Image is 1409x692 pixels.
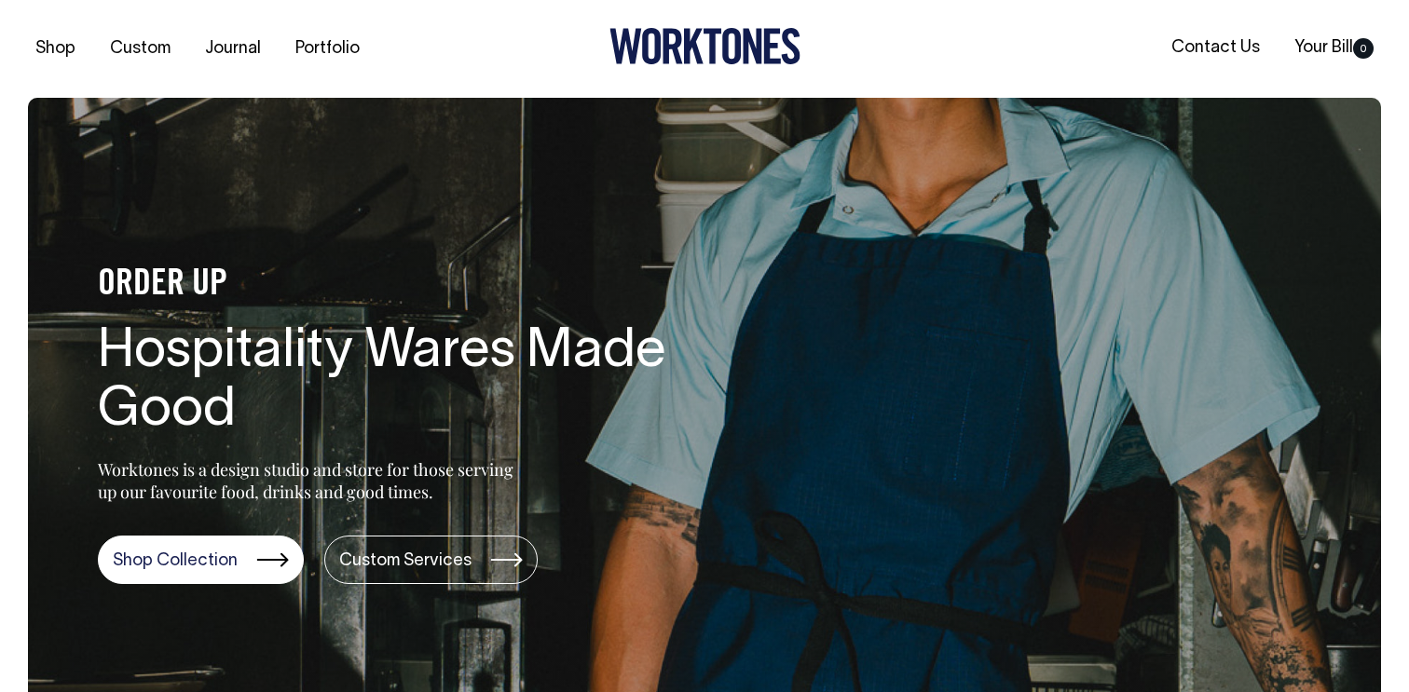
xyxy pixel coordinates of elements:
[1164,33,1267,63] a: Contact Us
[1353,38,1374,59] span: 0
[198,34,268,64] a: Journal
[98,458,522,503] p: Worktones is a design studio and store for those serving up our favourite food, drinks and good t...
[288,34,367,64] a: Portfolio
[324,536,538,584] a: Custom Services
[103,34,178,64] a: Custom
[98,265,694,305] h4: ORDER UP
[1287,33,1381,63] a: Your Bill0
[98,323,694,442] h1: Hospitality Wares Made Good
[98,536,304,584] a: Shop Collection
[28,34,83,64] a: Shop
